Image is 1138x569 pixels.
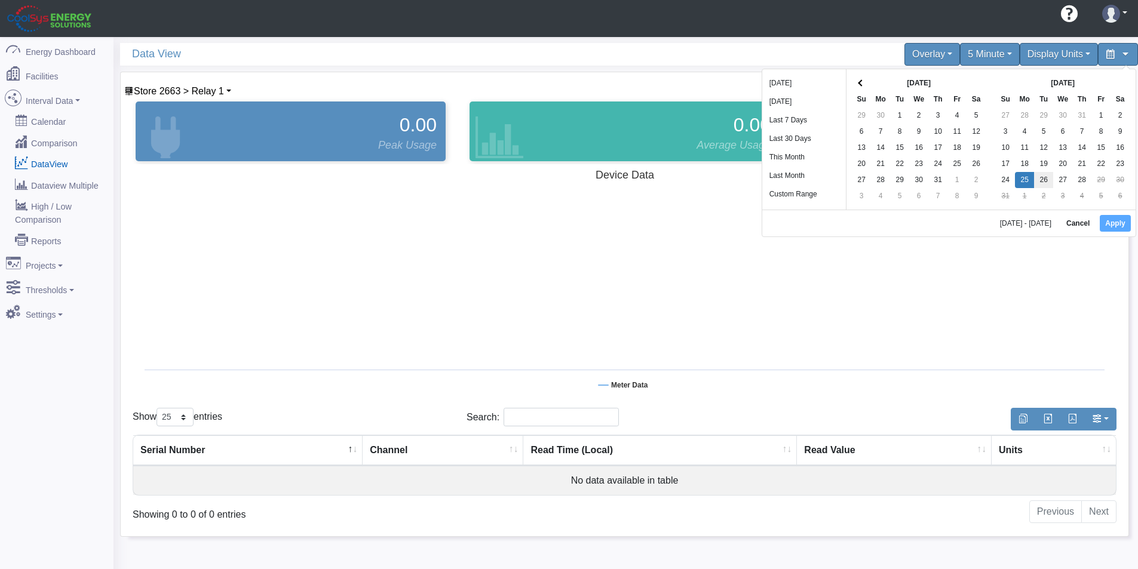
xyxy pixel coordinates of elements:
input: Search: [504,408,619,426]
td: 20 [852,156,871,172]
th: Su [852,91,871,107]
td: 3 [852,188,871,204]
td: 1 [1015,188,1034,204]
th: [DATE] [871,75,967,91]
td: 12 [1034,140,1053,156]
th: Sa [1111,91,1130,107]
td: 17 [928,140,947,156]
td: 6 [852,124,871,140]
td: 6 [1111,188,1130,204]
td: 5 [967,107,986,124]
td: No data available in table [133,466,1116,495]
label: Show entries [133,408,222,426]
td: 30 [1111,172,1130,188]
th: We [909,91,928,107]
td: 7 [871,124,890,140]
button: Cancel [1061,215,1095,232]
td: 1 [1091,107,1111,124]
td: 9 [967,188,986,204]
td: 17 [996,156,1015,172]
td: 4 [1015,124,1034,140]
td: 4 [947,107,967,124]
li: This Month [762,148,846,167]
td: 19 [967,140,986,156]
td: 29 [1034,107,1053,124]
td: 28 [871,172,890,188]
td: 1 [947,172,967,188]
li: Last 7 Days [762,111,846,130]
td: 16 [909,140,928,156]
li: [DATE] [762,74,846,93]
td: 9 [909,124,928,140]
tspan: Device Data [596,169,655,181]
td: 11 [1015,140,1034,156]
td: 10 [928,124,947,140]
td: 7 [1072,124,1091,140]
td: 25 [1015,172,1034,188]
td: 1 [890,107,909,124]
th: Mo [1015,91,1034,107]
th: Fr [1091,91,1111,107]
td: 23 [909,156,928,172]
td: 26 [1034,172,1053,188]
th: Tu [890,91,909,107]
td: 27 [852,172,871,188]
th: Units : activate to sort column ascending [992,435,1116,466]
div: Overlay [904,43,960,66]
td: 31 [928,172,947,188]
td: 15 [1091,140,1111,156]
td: 30 [871,107,890,124]
th: Sa [967,91,986,107]
td: 5 [1091,188,1111,204]
td: 6 [1053,124,1072,140]
div: Showing 0 to 0 of 0 entries [133,499,532,522]
th: Th [928,91,947,107]
img: user-3.svg [1102,5,1120,23]
li: Custom Range [762,185,846,204]
th: Su [996,91,1015,107]
td: 2 [1034,188,1053,204]
td: 28 [1015,107,1034,124]
th: Fr [947,91,967,107]
td: 21 [1072,156,1091,172]
td: 14 [871,140,890,156]
td: 31 [1072,107,1091,124]
td: 8 [947,188,967,204]
td: 13 [852,140,871,156]
td: 21 [871,156,890,172]
li: [DATE] [762,93,846,111]
td: 12 [967,124,986,140]
span: Peak Usage [378,137,437,153]
td: 16 [1111,140,1130,156]
td: 10 [996,140,1015,156]
td: 3 [928,107,947,124]
th: [DATE] [1015,75,1111,91]
li: Last 30 Days [762,130,846,148]
span: Data View [132,43,631,65]
td: 14 [1072,140,1091,156]
select: Showentries [157,408,194,426]
td: 24 [928,156,947,172]
td: 23 [1111,156,1130,172]
td: 29 [890,172,909,188]
td: 29 [1091,172,1111,188]
button: Export to Excel [1035,408,1060,430]
label: Search: [467,408,619,426]
th: Read Time (Local) : activate to sort column ascending [523,435,797,466]
div: Display Units [1020,43,1098,66]
th: We [1053,91,1072,107]
td: 28 [1072,172,1091,188]
td: 4 [871,188,890,204]
th: Th [1072,91,1091,107]
span: 0.00 [400,110,437,139]
tspan: Meter Data [611,381,648,389]
td: 3 [996,124,1015,140]
td: 20 [1053,156,1072,172]
td: 27 [1053,172,1072,188]
button: Apply [1100,215,1130,232]
th: Read Value : activate to sort column ascending [797,435,992,466]
td: 5 [890,188,909,204]
button: Show/Hide Columns [1084,408,1116,430]
td: 22 [1091,156,1111,172]
th: Mo [871,91,890,107]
